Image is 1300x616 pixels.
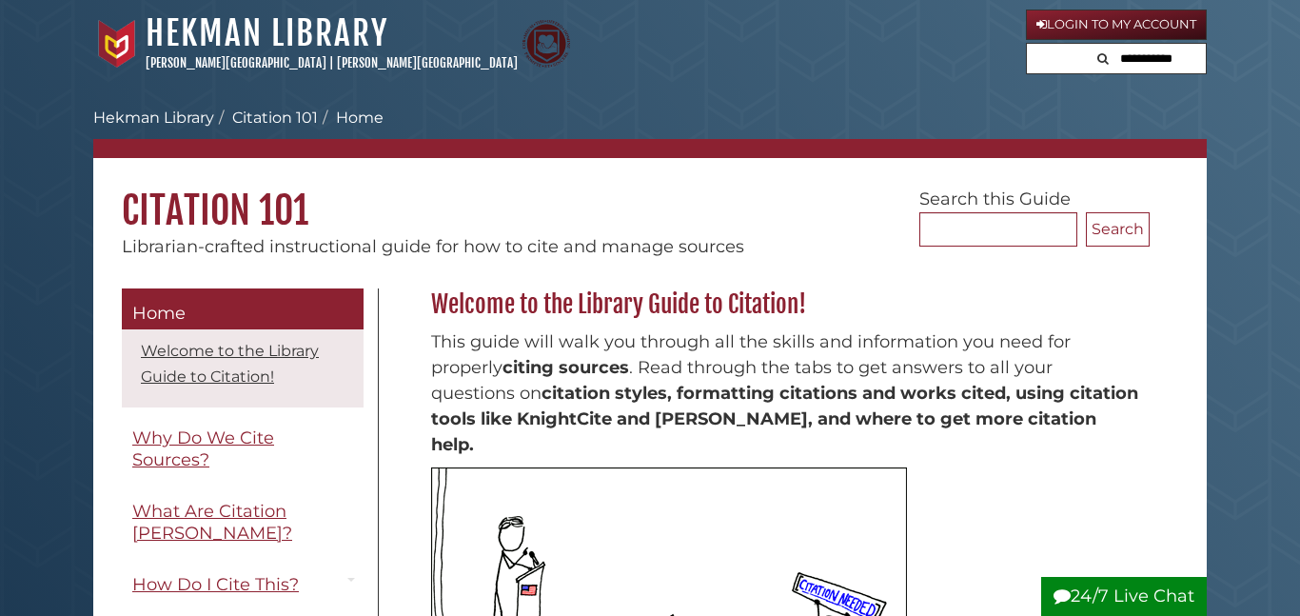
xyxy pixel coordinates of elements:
[122,288,364,330] a: Home
[318,107,384,129] li: Home
[93,20,141,68] img: Calvin University
[1026,10,1207,40] a: Login to My Account
[122,564,364,606] a: How Do I Cite This?
[93,158,1207,234] h1: Citation 101
[132,501,292,544] span: What Are Citation [PERSON_NAME]?
[1092,44,1114,70] button: Search
[122,490,364,554] a: What Are Citation [PERSON_NAME]?
[337,55,518,70] a: [PERSON_NAME][GEOGRAPHIC_DATA]
[522,20,570,68] img: Calvin Theological Seminary
[1097,52,1109,65] i: Search
[132,427,274,470] span: Why Do We Cite Sources?
[122,417,364,481] a: Why Do We Cite Sources?
[1086,212,1150,247] button: Search
[329,55,334,70] span: |
[132,303,186,324] span: Home
[146,12,388,54] a: Hekman Library
[1041,577,1207,616] button: 24/7 Live Chat
[431,383,1138,455] strong: citation styles, formatting citations and works cited, using citation tools like KnightCite and [...
[502,357,629,378] strong: citing sources
[146,55,326,70] a: [PERSON_NAME][GEOGRAPHIC_DATA]
[93,109,214,127] a: Hekman Library
[422,289,1150,320] h2: Welcome to the Library Guide to Citation!
[141,342,319,386] a: Welcome to the Library Guide to Citation!
[132,574,299,595] span: How Do I Cite This?
[122,236,744,257] span: Librarian-crafted instructional guide for how to cite and manage sources
[232,109,318,127] a: Citation 101
[93,107,1207,158] nav: breadcrumb
[431,331,1138,455] span: This guide will walk you through all the skills and information you need for properly . Read thro...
